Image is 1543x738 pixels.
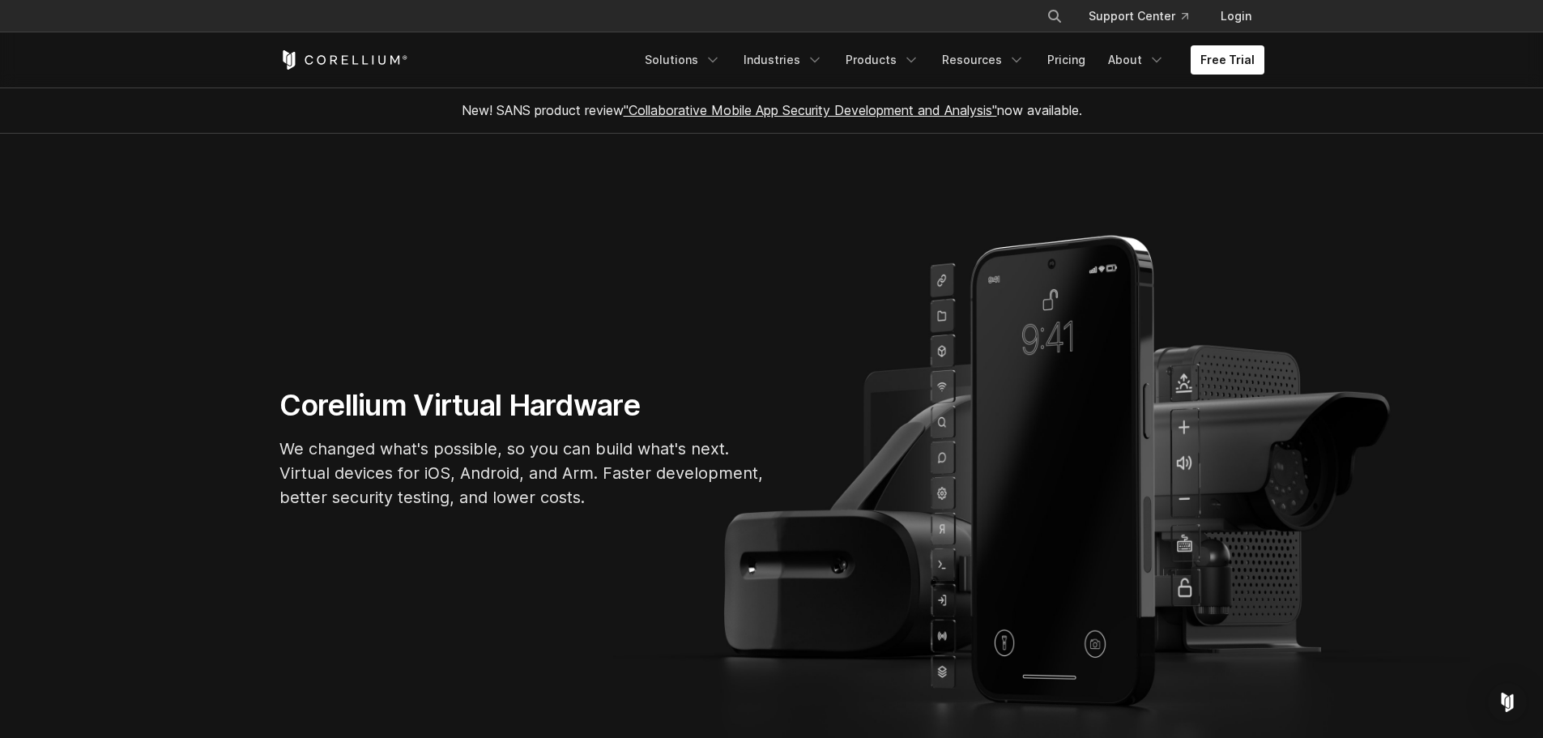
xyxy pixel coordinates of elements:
a: Corellium Home [279,50,408,70]
a: Pricing [1038,45,1095,75]
a: Industries [734,45,833,75]
div: Navigation Menu [635,45,1264,75]
a: "Collaborative Mobile App Security Development and Analysis" [624,102,997,118]
p: We changed what's possible, so you can build what's next. Virtual devices for iOS, Android, and A... [279,437,765,510]
a: Products [836,45,929,75]
h1: Corellium Virtual Hardware [279,387,765,424]
button: Search [1040,2,1069,31]
a: Solutions [635,45,731,75]
a: Login [1208,2,1264,31]
a: Free Trial [1191,45,1264,75]
a: Support Center [1076,2,1201,31]
div: Navigation Menu [1027,2,1264,31]
a: Resources [932,45,1034,75]
div: Open Intercom Messenger [1488,683,1527,722]
span: New! SANS product review now available. [462,102,1082,118]
a: About [1098,45,1174,75]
